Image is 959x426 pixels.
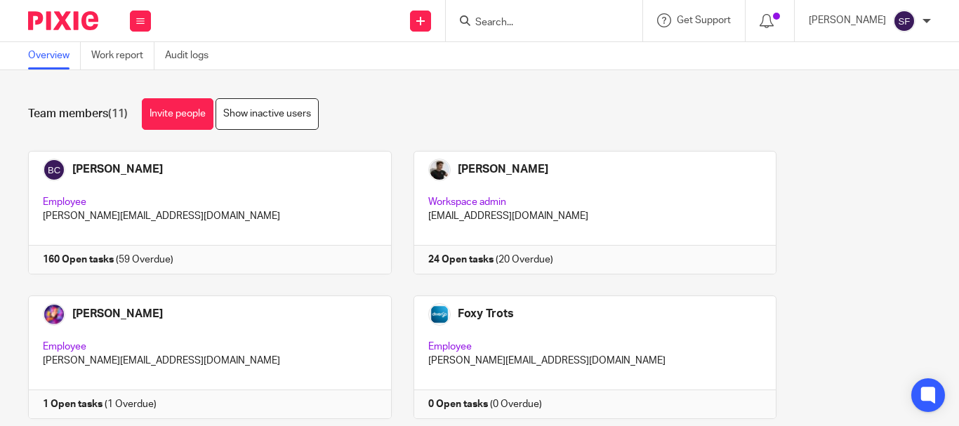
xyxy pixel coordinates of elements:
[165,42,219,69] a: Audit logs
[474,17,600,29] input: Search
[809,13,886,27] p: [PERSON_NAME]
[91,42,154,69] a: Work report
[108,108,128,119] span: (11)
[142,98,213,130] a: Invite people
[28,42,81,69] a: Overview
[677,15,731,25] span: Get Support
[216,98,319,130] a: Show inactive users
[893,10,915,32] img: svg%3E
[28,107,128,121] h1: Team members
[28,11,98,30] img: Pixie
